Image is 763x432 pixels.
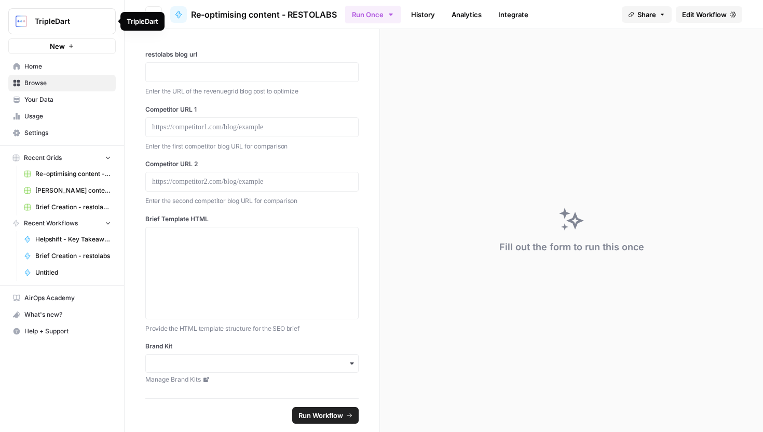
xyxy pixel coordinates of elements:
[676,6,742,23] a: Edit Workflow
[8,91,116,108] a: Your Data
[24,112,111,121] span: Usage
[145,50,359,59] label: restolabs blog url
[19,248,116,264] a: Brief Creation - restolabs
[682,9,727,20] span: Edit Workflow
[19,182,116,199] a: [PERSON_NAME] content optimization Grid [DATE]
[145,86,359,97] p: Enter the URL of the revenuegrid blog post to optimize
[24,219,78,228] span: Recent Workflows
[145,159,359,169] label: Competitor URL 2
[145,141,359,152] p: Enter the first competitor blog URL for comparison
[24,128,111,138] span: Settings
[8,38,116,54] button: New
[19,199,116,215] a: Brief Creation - restolabs Grid (1)
[8,323,116,340] button: Help + Support
[298,410,343,421] span: Run Workflow
[24,78,111,88] span: Browse
[24,62,111,71] span: Home
[24,153,62,163] span: Recent Grids
[35,16,98,26] span: TripleDart
[492,6,535,23] a: Integrate
[19,231,116,248] a: Helpshift - Key Takeaways
[170,6,337,23] a: Re-optimising content - RESTOLABS
[24,327,111,336] span: Help + Support
[8,108,116,125] a: Usage
[35,169,111,179] span: Re-optimising content - revenuegrid Grid
[8,8,116,34] button: Workspace: TripleDart
[8,306,116,323] button: What's new?
[35,235,111,244] span: Helpshift - Key Takeaways
[8,125,116,141] a: Settings
[8,58,116,75] a: Home
[345,6,401,23] button: Run Once
[499,240,644,254] div: Fill out the form to run this once
[9,307,115,322] div: What's new?
[145,323,359,334] p: Provide the HTML template structure for the SEO brief
[12,12,31,31] img: TripleDart Logo
[35,186,111,195] span: [PERSON_NAME] content optimization Grid [DATE]
[35,251,111,261] span: Brief Creation - restolabs
[405,6,441,23] a: History
[8,75,116,91] a: Browse
[8,215,116,231] button: Recent Workflows
[35,268,111,277] span: Untitled
[145,397,359,406] label: Primary Keyword
[622,6,672,23] button: Share
[8,150,116,166] button: Recent Grids
[8,290,116,306] a: AirOps Academy
[292,407,359,424] button: Run Workflow
[145,196,359,206] p: Enter the second competitor blog URL for comparison
[35,203,111,212] span: Brief Creation - restolabs Grid (1)
[145,214,359,224] label: Brief Template HTML
[19,264,116,281] a: Untitled
[145,375,359,384] a: Manage Brand Kits
[50,41,65,51] span: New
[191,8,337,21] span: Re-optimising content - RESTOLABS
[445,6,488,23] a: Analytics
[145,342,359,351] label: Brand Kit
[127,16,158,26] div: TripleDart
[637,9,656,20] span: Share
[24,95,111,104] span: Your Data
[24,293,111,303] span: AirOps Academy
[145,105,359,114] label: Competitor URL 1
[19,166,116,182] a: Re-optimising content - revenuegrid Grid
